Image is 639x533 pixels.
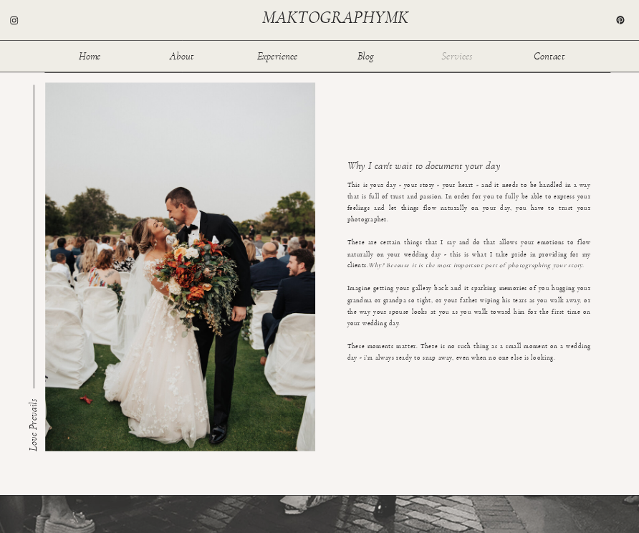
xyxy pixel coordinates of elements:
a: About [165,51,199,60]
i: Why? Because it is the most important part of photographing your story. [368,262,584,269]
p: This is your day - your story - your heart - and it needs to be handled in a way that is full of ... [347,180,591,323]
a: Services [440,51,474,60]
a: Home [72,51,107,60]
a: Experience [256,51,299,60]
h3: Love Prevails [28,381,37,451]
a: Blog [348,51,383,60]
h3: Why I can't wait to document your day [347,160,580,175]
h1: SERVICES [44,44,168,64]
a: Contact [532,51,567,60]
a: maktographymk [262,9,413,27]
